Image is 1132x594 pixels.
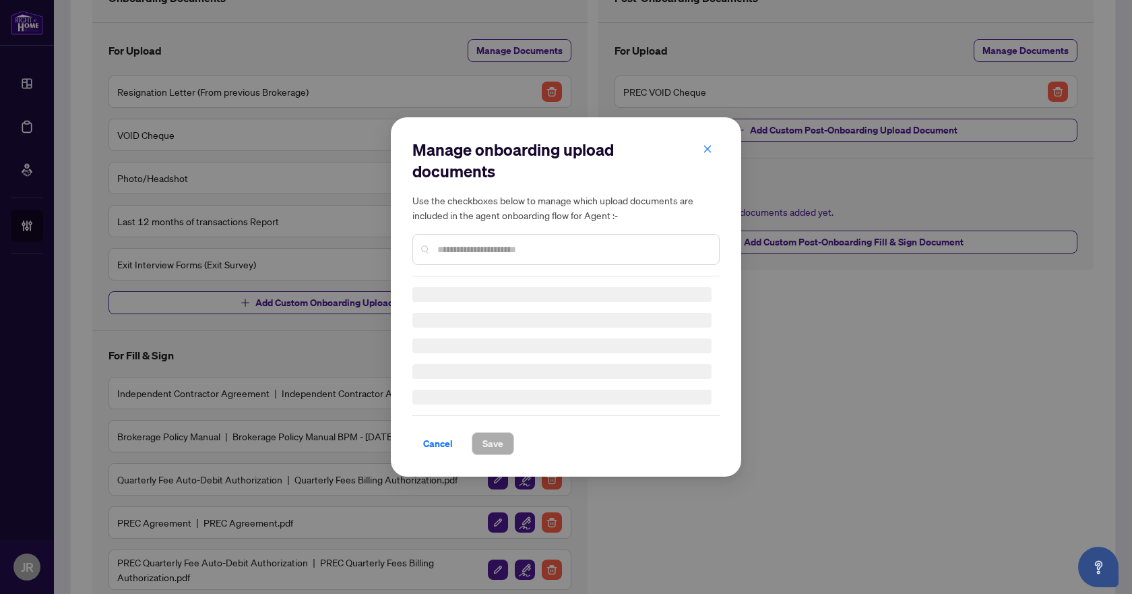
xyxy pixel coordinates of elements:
button: Cancel [412,432,464,455]
span: Cancel [423,433,453,454]
h2: Manage onboarding upload documents [412,139,720,182]
button: Open asap [1078,547,1119,587]
span: - [615,210,618,222]
span: close [703,144,712,154]
button: Save [472,432,514,455]
h5: Use the checkboxes below to manage which upload documents are included in the agent onboarding fl... [412,193,720,223]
